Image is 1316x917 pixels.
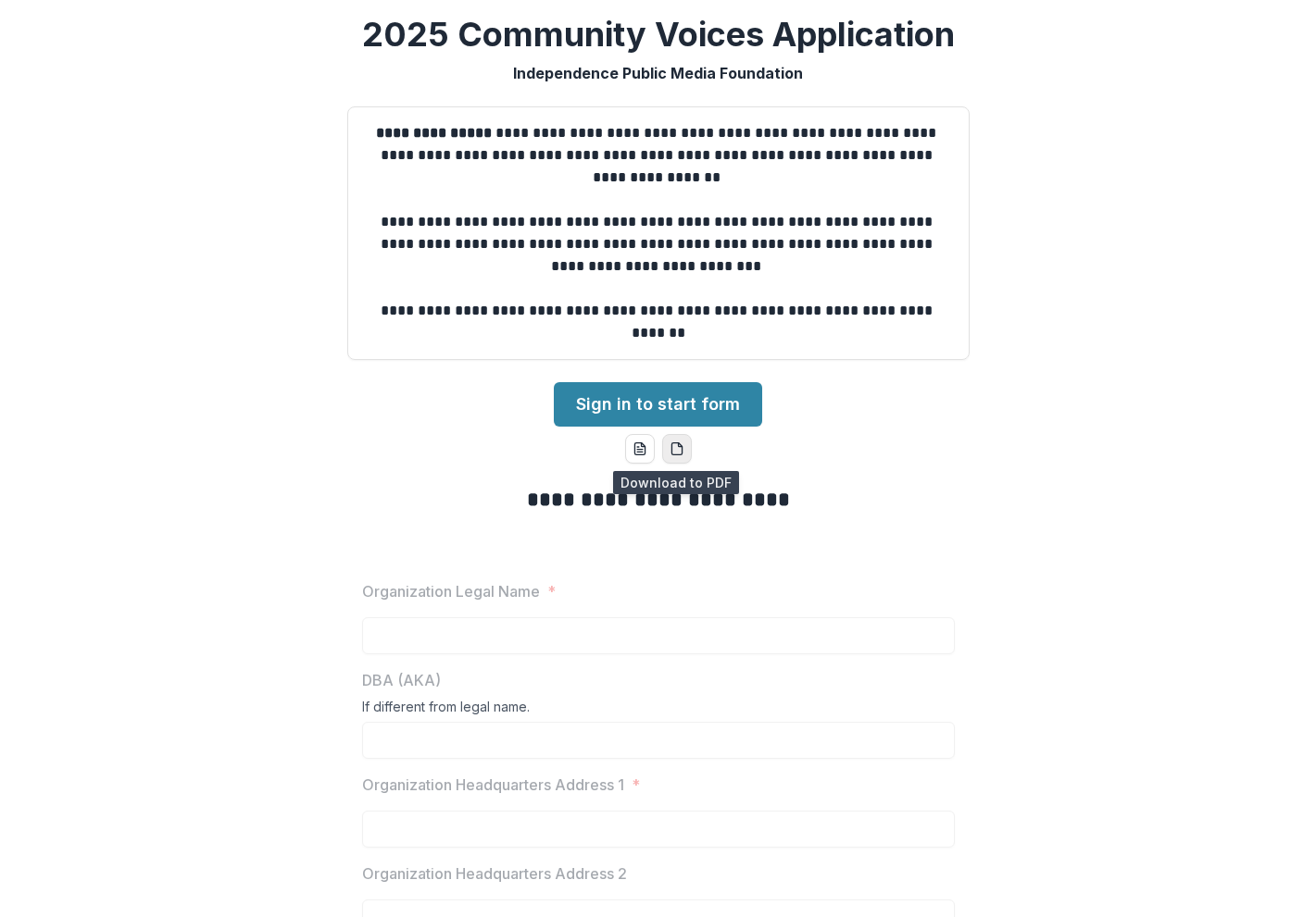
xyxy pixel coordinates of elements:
button: pdf-download [662,434,692,464]
h2: 2025 Community Voices Application [362,15,955,55]
p: Organization Headquarters Address 1 [362,774,624,796]
div: If different from legal name. [362,699,955,722]
p: Independence Public Media Foundation [513,62,803,84]
p: Organization Legal Name [362,580,540,602]
button: word-download [625,434,655,464]
a: Sign in to start form [554,382,762,427]
p: Organization Headquarters Address 2 [362,862,627,885]
p: DBA (AKA) [362,669,441,691]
